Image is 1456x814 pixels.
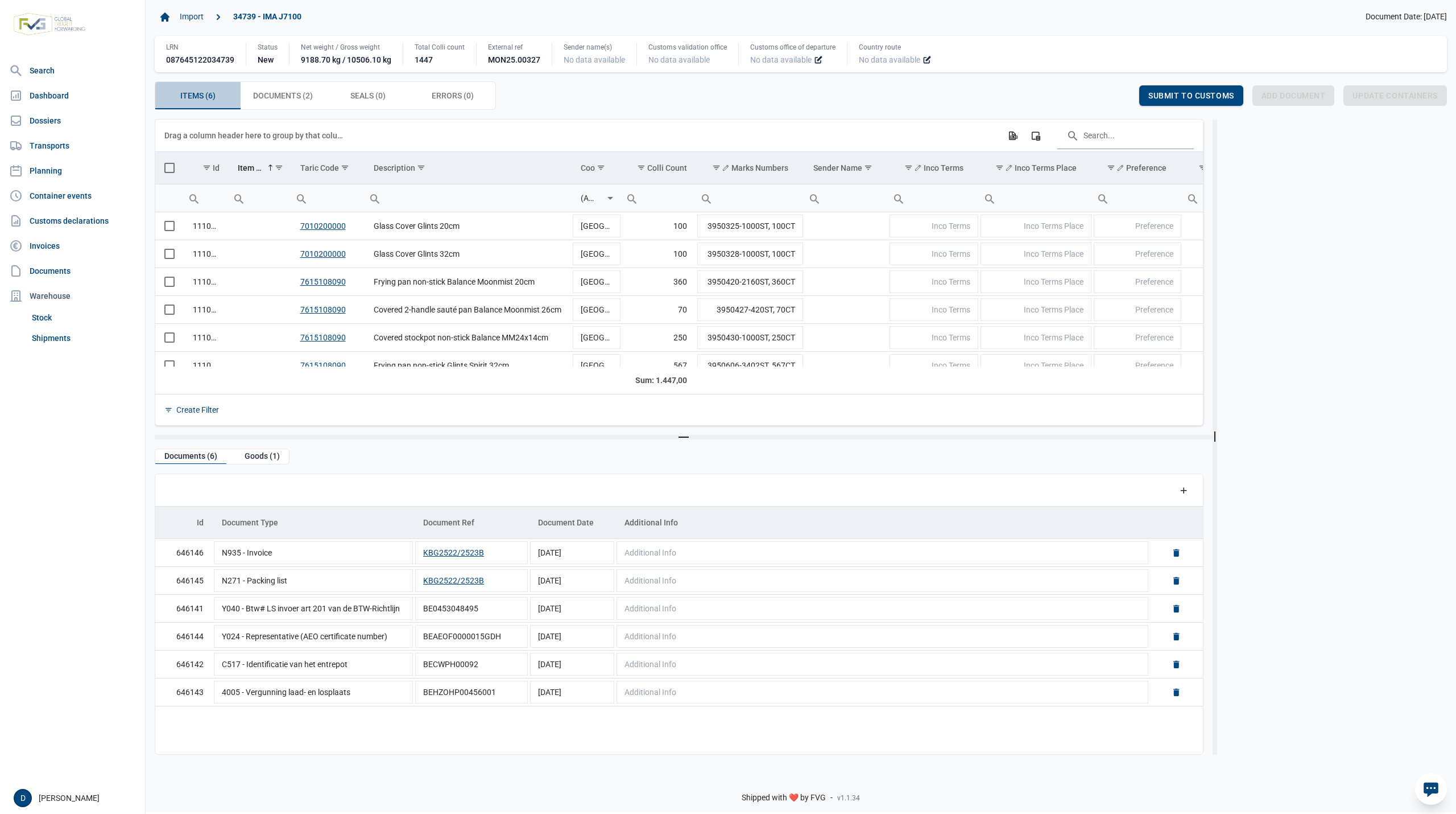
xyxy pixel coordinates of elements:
[750,43,835,52] div: Customs office of departure
[155,651,213,679] td: 646142
[722,163,788,172] div: Marks Numbers
[423,660,478,669] span: BECWPH00092
[624,548,676,557] span: Additional Info
[155,120,1203,425] div: Data grid with 6 rows and 23 columns
[622,323,696,351] td: 250
[637,163,646,172] span: Show filter options for column 'Colli Count'
[365,212,572,240] td: Glass Cover Glints 20cm
[624,518,678,527] div: Additional Info
[1171,575,1181,586] a: Delete
[1366,12,1447,22] span: Document Date: [DATE]
[213,651,414,679] td: C517 - Identificatie van het entrepot
[696,184,805,212] td: Filter cell
[164,126,347,145] div: Drag a column header here to group by that column
[1171,687,1181,697] a: Delete
[529,507,615,539] td: Column Document Date
[184,184,229,212] input: Filter cell
[365,240,572,268] td: Glass Cover Glints 32cm
[1171,659,1181,669] a: Delete
[164,332,175,343] div: Select row
[184,240,229,268] td: 111032
[648,43,727,52] div: Customs validation office
[14,789,138,807] div: [PERSON_NAME]
[197,518,204,527] div: Id
[202,163,211,172] span: Show filter options for column 'Id'
[213,679,414,706] td: 4005 - Vergunning laad- en losplaats
[5,159,140,182] a: Planning
[1093,152,1183,184] td: Column Preference
[1148,91,1234,100] span: Submit to customs
[624,660,676,669] span: Additional Info
[888,184,979,212] input: Filter cell
[423,518,474,527] div: Document Ref
[622,268,696,295] td: 360
[1198,163,1207,172] span: Show filter options for column 'Charges Customs'
[1135,333,1173,342] span: Preference
[572,240,622,268] td: [GEOGRAPHIC_DATA]
[696,212,805,240] td: 3950325-1000ST, 100CT
[5,235,140,257] a: Invoices
[155,539,213,567] td: 646146
[1057,122,1194,149] input: Search in the data grid
[932,277,970,286] span: Inco Terms
[184,212,229,240] td: 111031
[1117,163,1167,172] div: Preference
[300,361,346,370] a: 7615108090
[184,152,229,184] td: Column Id
[804,184,888,212] input: Filter cell
[712,163,721,172] span: Show filter options for column 'Marks Numbers'
[837,794,860,803] span: v1.1.34
[622,184,696,212] input: Filter cell
[275,163,283,172] span: Show filter options for column 'Item Nr'
[414,507,529,539] td: Column Document Ref
[423,547,484,558] button: KBG2522/2523B
[155,435,1213,439] div: Split bar
[291,184,365,212] input: Filter cell
[538,604,561,613] span: [DATE]
[5,285,140,307] div: Warehouse
[27,307,140,328] a: Stock
[624,688,676,697] span: Additional Info
[572,351,622,379] td: [GEOGRAPHIC_DATA]
[813,163,862,172] div: Sender Name
[365,152,572,184] td: Column Description
[538,688,561,697] span: [DATE]
[1171,548,1181,558] a: Delete
[622,212,696,240] td: 100
[291,152,365,184] td: Column Taric Code
[624,604,676,613] span: Additional Info
[538,518,594,527] div: Document Date
[166,43,234,52] div: LRN
[164,277,175,287] div: Select row
[1182,184,1203,212] div: Search box
[1024,333,1083,342] span: Inco Terms Place
[932,249,970,258] span: Inco Terms
[213,567,414,595] td: N271 - Packing list
[301,54,391,65] div: 9188.70 kg / 10506.10 kg
[1006,163,1077,172] div: Inco Terms Place
[1171,603,1181,614] a: Delete
[155,679,213,706] td: 646143
[581,163,595,172] div: Coo
[1173,480,1194,500] div: Add a row
[572,184,603,212] input: Filter cell
[164,221,175,231] div: Select row
[830,793,833,803] span: -
[631,375,687,386] div: Colli Count Sum: 1.447,00
[1093,184,1113,212] div: Search box
[615,507,1149,539] td: Column Additional Info
[622,184,642,212] div: Search box
[1024,361,1083,370] span: Inco Terms Place
[696,184,717,212] div: Search box
[164,360,175,371] div: Select row
[415,43,465,52] div: Total Colli count
[27,328,140,348] a: Shipments
[300,221,346,231] a: 7010200000
[622,351,696,379] td: 567
[14,789,32,807] button: D
[538,576,561,585] span: [DATE]
[1135,305,1173,314] span: Preference
[213,623,414,651] td: Y024 - Representative (AEO certificate number)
